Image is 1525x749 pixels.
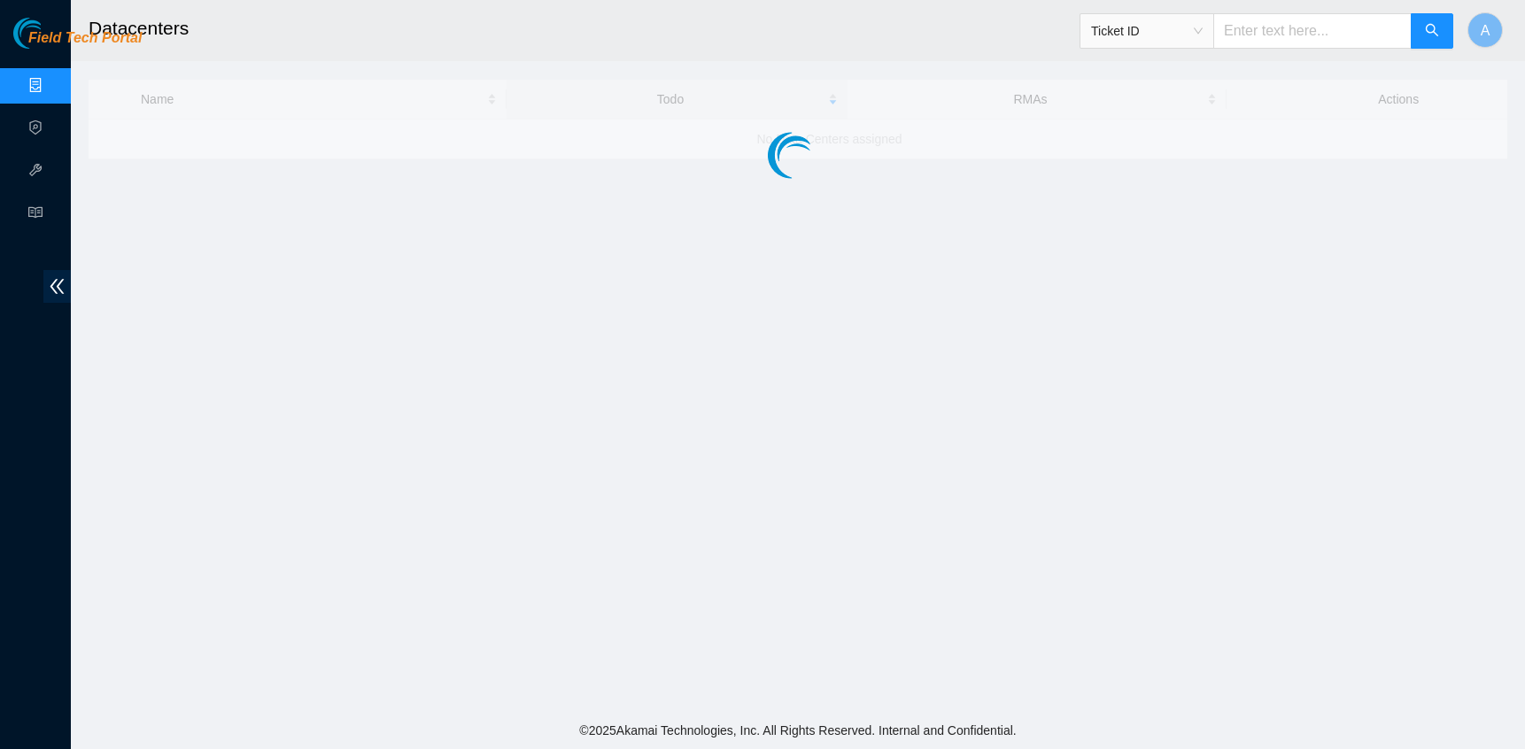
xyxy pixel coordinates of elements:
a: Akamai TechnologiesField Tech Portal [13,32,142,55]
span: Field Tech Portal [28,30,142,47]
input: Enter text here... [1213,13,1412,49]
span: double-left [43,270,71,303]
span: read [28,197,43,233]
span: search [1425,23,1439,40]
span: Ticket ID [1091,18,1203,44]
button: search [1411,13,1453,49]
img: Akamai Technologies [13,18,89,49]
span: A [1481,19,1490,42]
button: A [1467,12,1503,48]
footer: © 2025 Akamai Technologies, Inc. All Rights Reserved. Internal and Confidential. [71,712,1525,749]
